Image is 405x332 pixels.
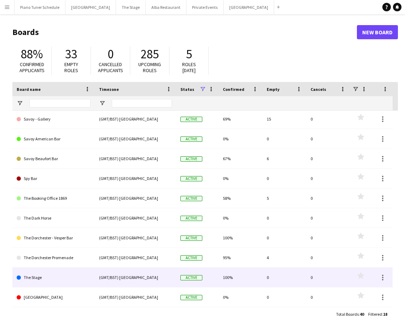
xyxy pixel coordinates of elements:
[357,25,398,39] a: New Board
[186,46,192,62] span: 5
[306,169,350,188] div: 0
[383,311,387,317] span: 18
[112,99,172,107] input: Timezone Filter Input
[17,268,91,287] a: The Stage
[17,188,91,208] a: The Booking Office 1869
[19,61,45,74] span: Confirmed applicants
[29,99,91,107] input: Board name Filter Input
[262,208,306,228] div: 0
[182,61,196,74] span: Roles [DATE]
[219,188,262,208] div: 58%
[306,149,350,168] div: 0
[306,188,350,208] div: 0
[336,311,359,317] span: Total Boards
[180,117,202,122] span: Active
[95,129,176,148] div: (GMT/BST) [GEOGRAPHIC_DATA]
[95,228,176,247] div: (GMT/BST) [GEOGRAPHIC_DATA]
[95,149,176,168] div: (GMT/BST) [GEOGRAPHIC_DATA]
[336,307,364,321] div: :
[224,0,274,14] button: [GEOGRAPHIC_DATA]
[306,129,350,148] div: 0
[95,188,176,208] div: (GMT/BST) [GEOGRAPHIC_DATA]
[17,149,91,169] a: Savoy Beaufort Bar
[98,61,123,74] span: Cancelled applicants
[219,248,262,267] div: 95%
[267,87,279,92] span: Empty
[12,27,357,37] h1: Boards
[17,109,91,129] a: Savoy - Gallery
[64,61,78,74] span: Empty roles
[116,0,146,14] button: The Stage
[17,208,91,228] a: The Dark Horse
[95,248,176,267] div: (GMT/BST) [GEOGRAPHIC_DATA]
[99,87,119,92] span: Timezone
[99,100,105,106] button: Open Filter Menu
[95,169,176,188] div: (GMT/BST) [GEOGRAPHIC_DATA]
[180,216,202,221] span: Active
[180,176,202,181] span: Active
[17,129,91,149] a: Savoy American Bar
[186,0,224,14] button: Private Events
[17,228,91,248] a: The Dorchester - Vesper Bar
[219,287,262,307] div: 0%
[180,196,202,201] span: Active
[360,311,364,317] span: 40
[262,248,306,267] div: 4
[219,208,262,228] div: 0%
[180,156,202,162] span: Active
[262,188,306,208] div: 5
[262,129,306,148] div: 0
[17,287,91,307] a: [GEOGRAPHIC_DATA]
[180,235,202,241] span: Active
[141,46,159,62] span: 285
[262,149,306,168] div: 6
[219,228,262,247] div: 100%
[306,228,350,247] div: 0
[306,287,350,307] div: 0
[95,268,176,287] div: (GMT/BST) [GEOGRAPHIC_DATA]
[180,255,202,261] span: Active
[65,46,77,62] span: 33
[95,208,176,228] div: (GMT/BST) [GEOGRAPHIC_DATA]
[138,61,161,74] span: Upcoming roles
[180,275,202,280] span: Active
[180,87,194,92] span: Status
[17,248,91,268] a: The Dorchester Promenade
[306,208,350,228] div: 0
[262,228,306,247] div: 0
[223,87,244,92] span: Confirmed
[146,0,186,14] button: Alba Restaurant
[219,268,262,287] div: 100%
[17,87,41,92] span: Board name
[15,0,65,14] button: Piano Tuner Schedule
[219,169,262,188] div: 0%
[368,307,387,321] div: :
[311,87,326,92] span: Cancels
[65,0,116,14] button: [GEOGRAPHIC_DATA]
[306,248,350,267] div: 0
[95,109,176,129] div: (GMT/BST) [GEOGRAPHIC_DATA]
[108,46,114,62] span: 0
[17,169,91,188] a: Spy Bar
[180,295,202,300] span: Active
[262,287,306,307] div: 0
[306,268,350,287] div: 0
[306,109,350,129] div: 0
[17,100,23,106] button: Open Filter Menu
[180,136,202,142] span: Active
[219,109,262,129] div: 69%
[262,169,306,188] div: 0
[262,109,306,129] div: 15
[95,287,176,307] div: (GMT/BST) [GEOGRAPHIC_DATA]
[262,268,306,287] div: 0
[219,129,262,148] div: 0%
[21,46,43,62] span: 88%
[219,149,262,168] div: 67%
[368,311,382,317] span: Filtered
